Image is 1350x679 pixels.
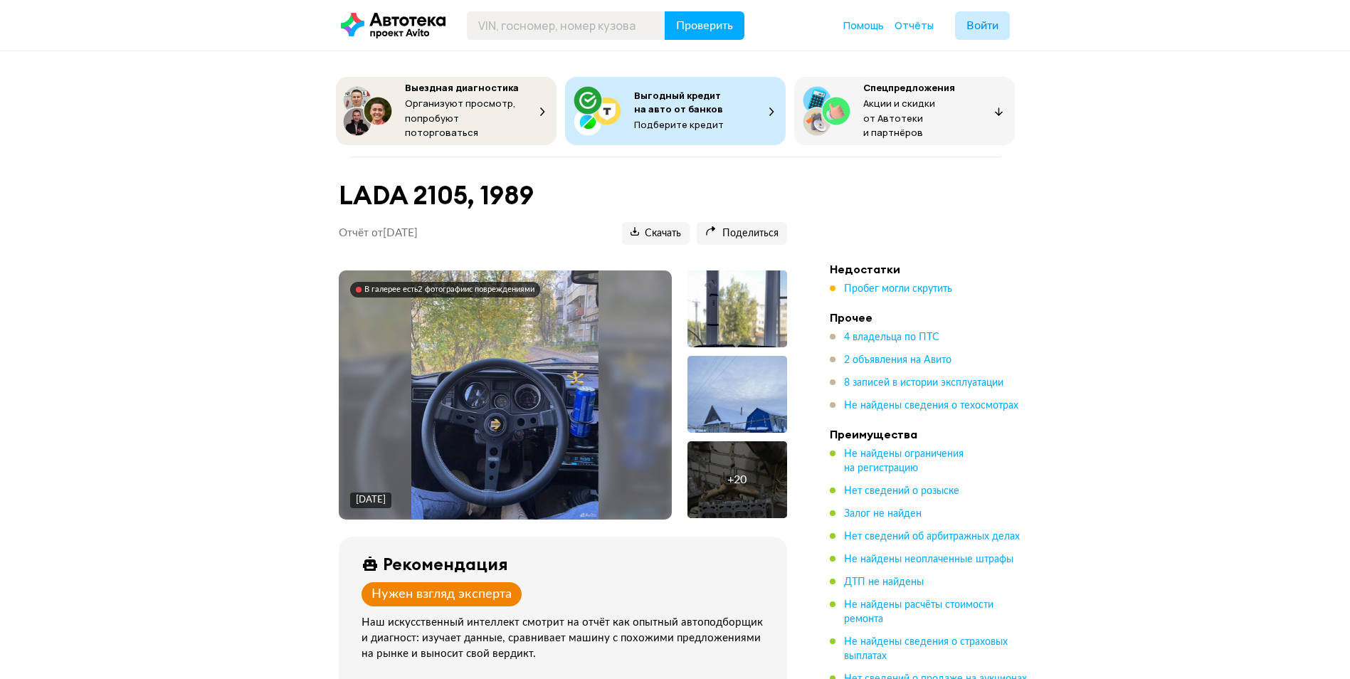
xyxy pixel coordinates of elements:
span: ДТП не найдены [844,577,924,587]
div: + 20 [727,473,747,487]
span: Выгодный кредит на авто от банков [634,89,723,115]
span: Не найдены ограничения на регистрацию [844,449,964,473]
span: Залог не найден [844,509,922,519]
span: Спецпредложения [863,81,955,94]
span: Поделиться [705,227,779,241]
button: Проверить [665,11,744,40]
div: Рекомендация [383,554,508,574]
div: Наш искусственный интеллект смотрит на отчёт как опытный автоподборщик и диагност: изучает данные... [362,615,770,662]
h1: LADA 2105, 1989 [339,180,787,211]
h4: Прочее [830,310,1029,325]
span: Организуют просмотр, попробуют поторговаться [405,97,516,139]
a: Помощь [843,19,884,33]
p: Отчёт от [DATE] [339,226,418,241]
span: 2 объявления на Авито [844,355,951,365]
div: В галерее есть 2 фотографии с повреждениями [364,285,534,295]
span: Нет сведений о розыске [844,486,959,496]
h4: Преимущества [830,427,1029,441]
span: Проверить [676,20,733,31]
button: Войти [955,11,1010,40]
button: Скачать [622,222,690,245]
span: 4 владельца по ПТС [844,332,939,342]
div: Нужен взгляд эксперта [371,586,512,602]
a: Отчёты [895,19,934,33]
span: Не найдены сведения о страховых выплатах [844,637,1008,661]
button: Выездная диагностикаОрганизуют просмотр, попробуют поторговаться [336,77,557,145]
span: Войти [966,20,998,31]
span: Не найдены сведения о техосмотрах [844,401,1018,411]
span: 8 записей в истории эксплуатации [844,378,1003,388]
button: Выгодный кредит на авто от банковПодберите кредит [565,77,786,145]
input: VIN, госномер, номер кузова [467,11,665,40]
span: Выездная диагностика [405,81,519,94]
button: Поделиться [697,222,787,245]
h4: Недостатки [830,262,1029,276]
span: Нет сведений об арбитражных делах [844,532,1020,542]
div: [DATE] [356,494,386,507]
span: Пробег могли скрутить [844,284,952,294]
span: Отчёты [895,19,934,32]
span: Подберите кредит [634,118,724,131]
button: СпецпредложенияАкции и скидки от Автотеки и партнёров [794,77,1015,145]
span: Помощь [843,19,884,32]
span: Не найдены неоплаченные штрафы [844,554,1013,564]
img: Main car [411,270,598,520]
span: Акции и скидки от Автотеки и партнёров [863,97,935,139]
span: Не найдены расчёты стоимости ремонта [844,600,993,624]
span: Скачать [631,227,681,241]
